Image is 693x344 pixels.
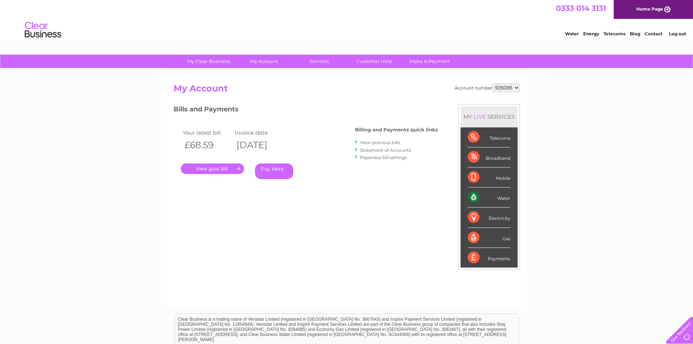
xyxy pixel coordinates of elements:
[24,19,61,41] img: logo.png
[360,147,411,153] a: Statement of Accounts
[468,127,510,147] div: Telecoms
[565,31,579,36] a: Water
[181,138,233,153] th: £68.59
[233,128,285,138] td: Invoice date
[360,155,407,160] a: Paperless bill settings
[233,138,285,153] th: [DATE]
[179,55,239,68] a: My Clear Business
[669,31,686,36] a: Log out
[174,83,520,97] h2: My Account
[604,31,625,36] a: Telecoms
[255,163,293,179] a: Pay Here
[630,31,640,36] a: Blog
[461,106,518,127] div: MY SERVICES
[468,187,510,207] div: Water
[181,163,244,174] a: .
[175,4,519,35] div: Clear Business is a trading name of Verastar Limited (registered in [GEOGRAPHIC_DATA] No. 3667643...
[556,4,606,13] a: 0333 014 3131
[468,147,510,167] div: Broadband
[468,167,510,187] div: Mobile
[400,55,460,68] a: Make A Payment
[289,55,349,68] a: Services
[468,207,510,228] div: Electricity
[645,31,662,36] a: Contact
[355,127,438,133] h4: Billing and Payments quick links
[174,104,438,117] h3: Bills and Payments
[455,83,520,92] div: Account number
[468,248,510,268] div: Payments
[360,140,400,145] a: View previous bills
[583,31,599,36] a: Energy
[234,55,294,68] a: My Account
[181,128,233,138] td: Your latest bill
[472,113,487,120] div: LIVE
[468,228,510,248] div: Gas
[344,55,405,68] a: Customer Help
